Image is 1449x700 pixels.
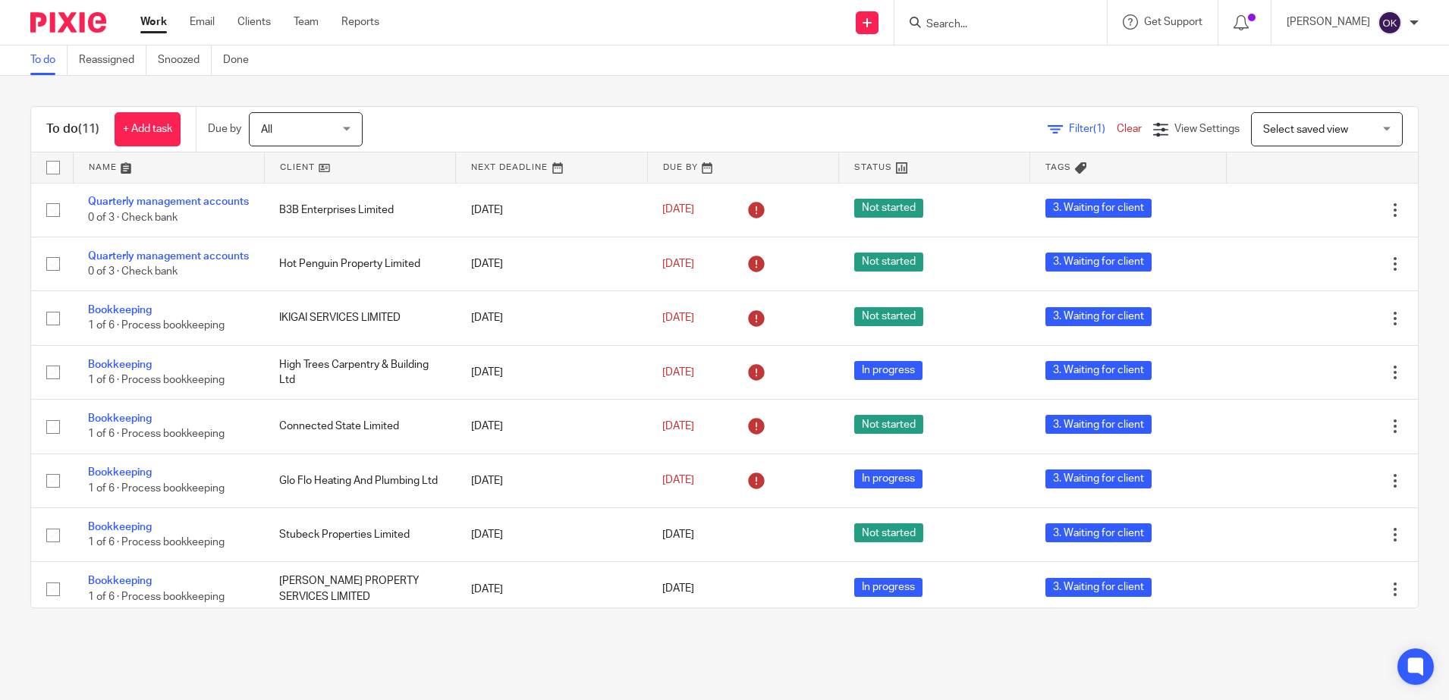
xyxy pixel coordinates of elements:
a: Bookkeeping [88,467,152,478]
span: In progress [854,469,923,488]
span: [DATE] [662,476,694,486]
td: Connected State Limited [264,400,455,454]
span: 3. Waiting for client [1045,361,1152,380]
span: Not started [854,307,923,326]
span: 0 of 3 · Check bank [88,212,178,223]
a: Bookkeeping [88,359,152,370]
span: [DATE] [662,529,694,540]
a: Clear [1117,124,1142,134]
a: Reassigned [79,46,146,75]
a: Bookkeeping [88,413,152,424]
td: [DATE] [456,183,647,237]
span: 3. Waiting for client [1045,469,1152,488]
td: B3B Enterprises Limited [264,183,455,237]
span: Not started [854,199,923,218]
a: Bookkeeping [88,305,152,315]
span: Get Support [1144,17,1202,27]
a: Snoozed [158,46,212,75]
span: 1 of 6 · Process bookkeeping [88,321,225,331]
td: [PERSON_NAME] PROPERTY SERVICES LIMITED [264,562,455,616]
h1: To do [46,121,99,137]
span: 3. Waiting for client [1045,307,1152,326]
span: Select saved view [1263,124,1348,135]
img: Pixie [30,12,106,33]
span: 3. Waiting for client [1045,523,1152,542]
span: 1 of 6 · Process bookkeeping [88,483,225,494]
span: 3. Waiting for client [1045,199,1152,218]
p: Due by [208,121,241,137]
a: Done [223,46,260,75]
span: [DATE] [662,421,694,432]
span: (1) [1093,124,1105,134]
td: [DATE] [456,237,647,290]
td: [DATE] [456,454,647,507]
a: Bookkeeping [88,576,152,586]
span: 0 of 3 · Check bank [88,266,178,277]
span: In progress [854,578,923,597]
a: Bookkeeping [88,522,152,532]
td: [DATE] [456,562,647,616]
input: Search [925,18,1061,32]
span: [DATE] [662,312,694,323]
a: Work [140,14,167,30]
span: 3. Waiting for client [1045,578,1152,597]
a: Team [294,14,319,30]
td: [DATE] [456,345,647,399]
td: Stubeck Properties Limited [264,508,455,562]
span: 1 of 6 · Process bookkeeping [88,592,225,602]
span: 1 of 6 · Process bookkeeping [88,537,225,548]
td: High Trees Carpentry & Building Ltd [264,345,455,399]
td: [DATE] [456,508,647,562]
td: [DATE] [456,400,647,454]
span: View Settings [1174,124,1240,134]
span: [DATE] [662,584,694,595]
a: Email [190,14,215,30]
span: 3. Waiting for client [1045,415,1152,434]
span: Tags [1045,163,1071,171]
a: + Add task [115,112,181,146]
span: Filter [1069,124,1117,134]
span: All [261,124,272,135]
span: [DATE] [662,259,694,269]
span: 3. Waiting for client [1045,253,1152,272]
td: IKIGAI SERVICES LIMITED [264,291,455,345]
a: Quarterly management accounts [88,251,249,262]
span: Not started [854,253,923,272]
span: 1 of 6 · Process bookkeeping [88,429,225,440]
span: Not started [854,415,923,434]
a: Reports [341,14,379,30]
span: [DATE] [662,367,694,378]
span: Not started [854,523,923,542]
td: Hot Penguin Property Limited [264,237,455,290]
span: [DATE] [662,205,694,215]
span: In progress [854,361,923,380]
td: Glo Flo Heating And Plumbing Ltd [264,454,455,507]
a: To do [30,46,68,75]
a: Clients [237,14,271,30]
span: (11) [78,123,99,135]
p: [PERSON_NAME] [1287,14,1370,30]
td: [DATE] [456,291,647,345]
span: 1 of 6 · Process bookkeeping [88,375,225,385]
img: svg%3E [1378,11,1402,35]
a: Quarterly management accounts [88,196,249,207]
